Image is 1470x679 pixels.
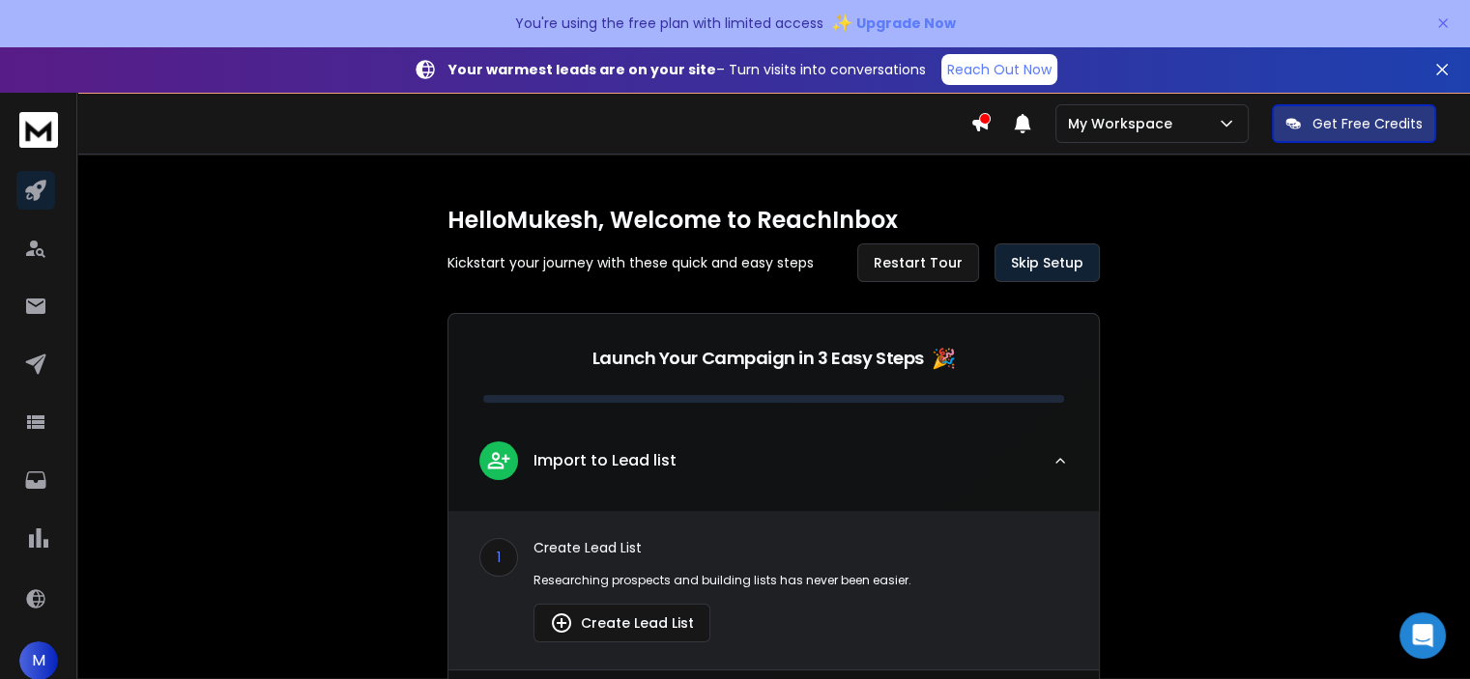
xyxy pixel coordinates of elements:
img: lead [550,611,573,635]
h1: Hello Mukesh , Welcome to ReachInbox [447,205,1100,236]
button: leadImport to Lead list [448,426,1099,511]
button: Restart Tour [857,243,979,282]
p: My Workspace [1068,114,1180,133]
p: Researching prospects and building lists has never been easier. [533,573,1068,588]
div: Open Intercom Messenger [1399,612,1446,659]
p: Create Lead List [533,538,1068,557]
p: Kickstart your journey with these quick and easy steps [447,253,814,272]
button: Create Lead List [533,604,710,642]
button: Get Free Credits [1272,104,1436,143]
span: 🎉 [932,345,956,372]
a: Reach Out Now [941,54,1057,85]
div: 1 [479,538,518,577]
span: ✨ [831,10,852,37]
p: Reach Out Now [947,60,1052,79]
p: Import to Lead list [533,449,677,472]
span: Skip Setup [1011,253,1083,272]
p: You're using the free plan with limited access [515,14,823,33]
button: Skip Setup [994,243,1100,282]
strong: Your warmest leads are on your site [448,60,716,79]
p: – Turn visits into conversations [448,60,926,79]
p: Launch Your Campaign in 3 Easy Steps [592,345,924,372]
img: lead [486,448,511,472]
img: logo [19,112,58,148]
p: Get Free Credits [1312,114,1423,133]
button: ✨Upgrade Now [831,4,956,42]
span: Upgrade Now [856,14,956,33]
div: leadImport to Lead list [448,511,1099,669]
